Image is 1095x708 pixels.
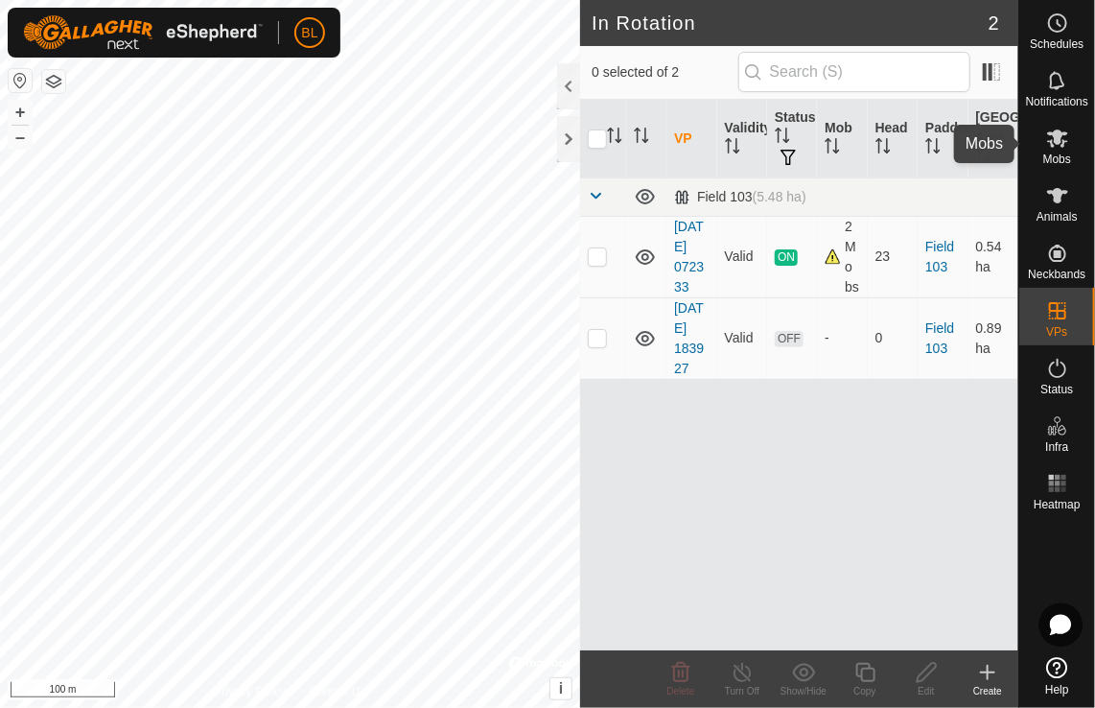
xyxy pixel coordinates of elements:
[1034,499,1081,510] span: Heatmap
[773,684,834,698] div: Show/Hide
[968,216,1018,297] td: 0.54 ha
[711,684,773,698] div: Turn Off
[925,320,954,356] a: Field 103
[825,328,859,348] div: -
[753,189,806,204] span: (5.48 ha)
[559,680,563,696] span: i
[775,249,798,266] span: ON
[9,126,32,149] button: –
[825,141,840,156] p-sorticon: Activate to sort
[775,331,804,347] span: OFF
[1045,684,1069,696] span: Help
[925,141,941,156] p-sorticon: Activate to sort
[550,678,571,699] button: i
[674,219,704,295] a: [DATE] 072333
[592,62,737,83] span: 0 selected of 2
[1019,649,1095,703] a: Help
[634,130,649,146] p-sorticon: Activate to sort
[667,686,695,696] span: Delete
[717,100,767,178] th: Validity
[215,683,287,700] a: Privacy Policy
[717,216,767,297] td: Valid
[725,141,740,156] p-sorticon: Activate to sort
[775,130,790,146] p-sorticon: Activate to sort
[868,100,918,178] th: Head
[834,684,896,698] div: Copy
[674,300,704,376] a: [DATE] 183927
[896,684,957,698] div: Edit
[767,100,817,178] th: Status
[1040,384,1073,395] span: Status
[674,189,806,205] div: Field 103
[1026,96,1088,107] span: Notifications
[868,297,918,379] td: 0
[1028,269,1085,280] span: Neckbands
[1030,38,1083,50] span: Schedules
[1037,211,1078,223] span: Animals
[825,217,859,297] div: 2 Mobs
[9,101,32,124] button: +
[607,130,622,146] p-sorticon: Activate to sort
[42,70,65,93] button: Map Layers
[918,100,967,178] th: Paddock
[925,239,954,274] a: Field 103
[717,297,767,379] td: Valid
[9,69,32,92] button: Reset Map
[976,151,991,166] p-sorticon: Activate to sort
[1046,326,1067,338] span: VPs
[957,684,1018,698] div: Create
[968,100,1018,178] th: [GEOGRAPHIC_DATA] Area
[868,216,918,297] td: 23
[309,683,365,700] a: Contact Us
[1045,441,1068,453] span: Infra
[23,15,263,50] img: Gallagher Logo
[875,141,891,156] p-sorticon: Activate to sort
[592,12,989,35] h2: In Rotation
[666,100,716,178] th: VP
[1043,153,1071,165] span: Mobs
[817,100,867,178] th: Mob
[989,9,999,37] span: 2
[968,297,1018,379] td: 0.89 ha
[738,52,970,92] input: Search (S)
[301,23,317,43] span: BL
